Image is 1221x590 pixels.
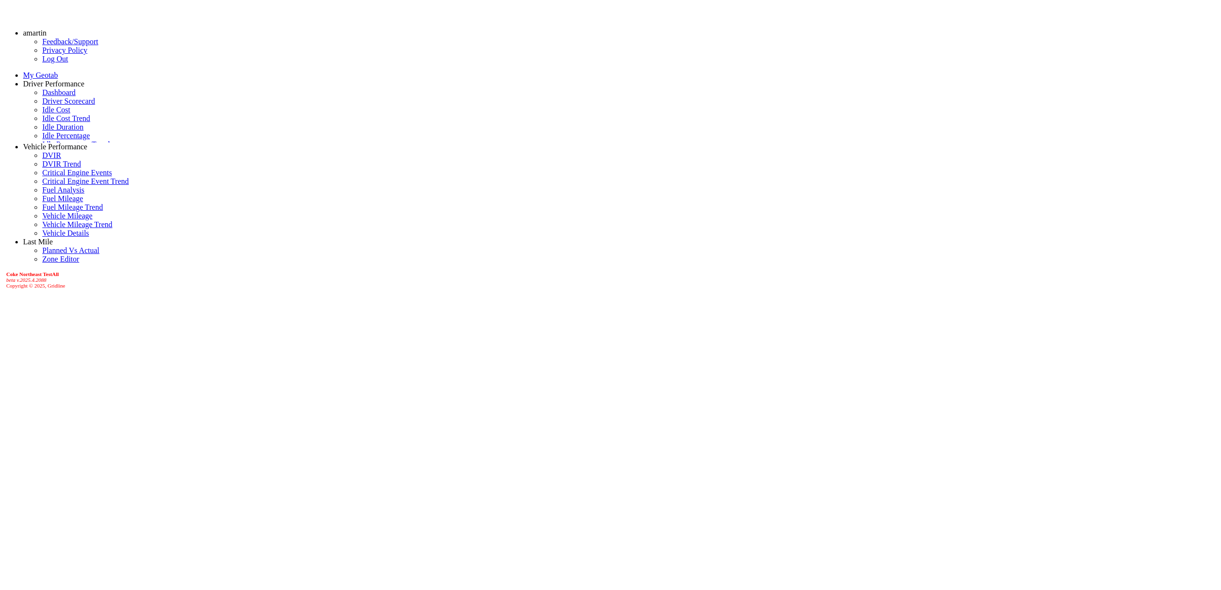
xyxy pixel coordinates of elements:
[42,212,92,220] a: Vehicle Mileage
[42,246,99,254] a: Planned Vs Actual
[42,194,83,203] a: Fuel Mileage
[42,132,90,140] a: Idle Percentage
[42,229,89,237] a: Vehicle Details
[23,80,85,88] a: Driver Performance
[23,143,87,151] a: Vehicle Performance
[42,37,98,46] a: Feedback/Support
[42,97,95,105] a: Driver Scorecard
[23,71,58,79] a: My Geotab
[42,55,68,63] a: Log Out
[6,271,1217,289] div: Copyright © 2025, Gridline
[42,203,103,211] a: Fuel Mileage Trend
[42,114,90,122] a: Idle Cost Trend
[42,123,84,131] a: Idle Duration
[42,255,79,263] a: Zone Editor
[42,160,81,168] a: DVIR Trend
[42,88,75,96] a: Dashboard
[42,220,112,229] a: Vehicle Mileage Trend
[42,169,112,177] a: Critical Engine Events
[6,277,47,283] i: beta v.2025.4.2088
[42,186,85,194] a: Fuel Analysis
[42,151,61,159] a: DVIR
[42,177,129,185] a: Critical Engine Event Trend
[42,46,87,54] a: Privacy Policy
[23,238,53,246] a: Last Mile
[42,106,70,114] a: Idle Cost
[42,140,110,148] a: Idle Percentage Trend
[6,271,59,277] b: Coke Northeast TestAll
[23,29,47,37] a: amartin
